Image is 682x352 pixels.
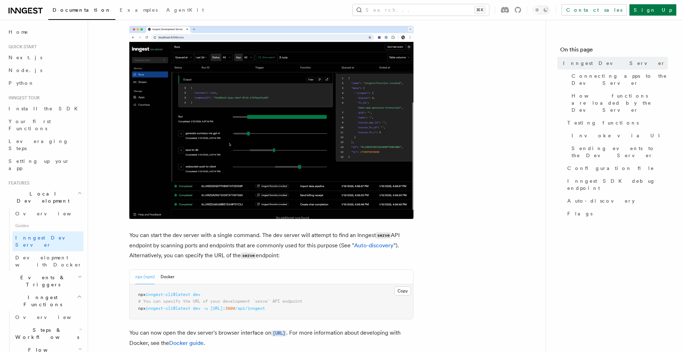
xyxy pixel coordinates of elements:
span: Invoke via UI [572,132,666,139]
a: Contact sales [562,4,627,16]
a: Sending events to the Dev Server [569,142,668,162]
span: Sending events to the Dev Server [572,145,668,159]
a: Sign Up [629,4,676,16]
span: Inngest tour [6,95,40,101]
p: You can start the dev server with a single command. The dev server will attempt to find an Innges... [129,230,413,261]
code: [URL] [271,330,286,336]
a: Connecting apps to the Dev Server [569,70,668,89]
span: Quick start [6,44,37,50]
a: Setting up your app [6,155,83,175]
span: Setting up your app [9,158,70,171]
span: Install the SDK [9,106,82,111]
button: Docker [161,270,174,284]
span: Local Development [6,190,77,204]
span: Inngest Functions [6,294,77,308]
span: Testing functions [567,119,639,126]
a: Overview [12,207,83,220]
span: -u [203,306,208,311]
button: Copy [394,286,411,296]
code: serve [376,232,391,238]
a: Documentation [48,2,115,20]
span: npx [138,306,146,311]
span: inngest-cli@latest [146,306,190,311]
button: Steps & Workflows [12,324,83,343]
a: Inngest Dev Server [12,231,83,251]
span: Inngest SDK debug endpoint [567,177,668,192]
a: Overview [12,311,83,324]
a: Inngest SDK debug endpoint [564,175,668,194]
span: Python [9,80,34,86]
span: Events & Triggers [6,274,77,288]
span: Inngest Dev Server [563,60,665,67]
div: Local Development [6,207,83,271]
button: Search...⌘K [353,4,489,16]
span: Overview [15,314,88,320]
span: # You can specify the URL of your development `serve` API endpoint [138,299,302,304]
span: Home [9,28,28,35]
span: Development with Docker [15,255,82,268]
a: Auto-discovery [354,242,394,249]
a: Home [6,26,83,38]
a: Docker guide [169,340,204,346]
a: Auto-discovery [564,194,668,207]
span: inngest-cli@latest [146,292,190,297]
span: Configuration file [567,165,654,172]
a: How functions are loaded by the Dev Server [569,89,668,116]
a: Leveraging Steps [6,135,83,155]
span: Your first Functions [9,119,51,131]
span: npx [138,292,146,297]
a: Next.js [6,51,83,64]
span: Auto-discovery [567,197,635,204]
span: Documentation [53,7,111,13]
span: Inngest Dev Server [15,235,76,248]
span: dev [193,292,200,297]
a: Invoke via UI [569,129,668,142]
button: Toggle dark mode [533,6,550,14]
a: Examples [115,2,162,19]
button: Local Development [6,187,83,207]
span: 3000 [225,306,235,311]
span: AgentKit [166,7,204,13]
span: Next.js [9,55,42,60]
span: Node.js [9,67,42,73]
a: Inngest Dev Server [560,57,668,70]
a: Development with Docker [12,251,83,271]
a: Install the SDK [6,102,83,115]
span: Connecting apps to the Dev Server [572,72,668,87]
span: Flags [567,210,592,217]
span: How functions are loaded by the Dev Server [572,92,668,114]
a: AgentKit [162,2,208,19]
a: Python [6,77,83,89]
a: Node.js [6,64,83,77]
a: Flags [564,207,668,220]
h4: On this page [560,45,668,57]
span: Examples [120,7,158,13]
span: Leveraging Steps [9,138,69,151]
button: npx (npm) [135,270,155,284]
kbd: ⌘K [475,6,485,13]
p: You can now open the dev server's browser interface on . For more information about developing wi... [129,328,413,348]
button: Inngest Functions [6,291,83,311]
span: Features [6,180,29,186]
a: Configuration file [564,162,668,175]
a: Testing functions [564,116,668,129]
code: serve [241,253,256,259]
span: dev [193,306,200,311]
span: Overview [15,211,88,216]
a: Your first Functions [6,115,83,135]
span: Steps & Workflows [12,326,79,341]
span: /api/inngest [235,306,265,311]
img: Dev Server Demo [129,26,413,219]
span: [URL]: [210,306,225,311]
button: Events & Triggers [6,271,83,291]
a: [URL] [271,329,286,336]
span: Guides [12,220,83,231]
